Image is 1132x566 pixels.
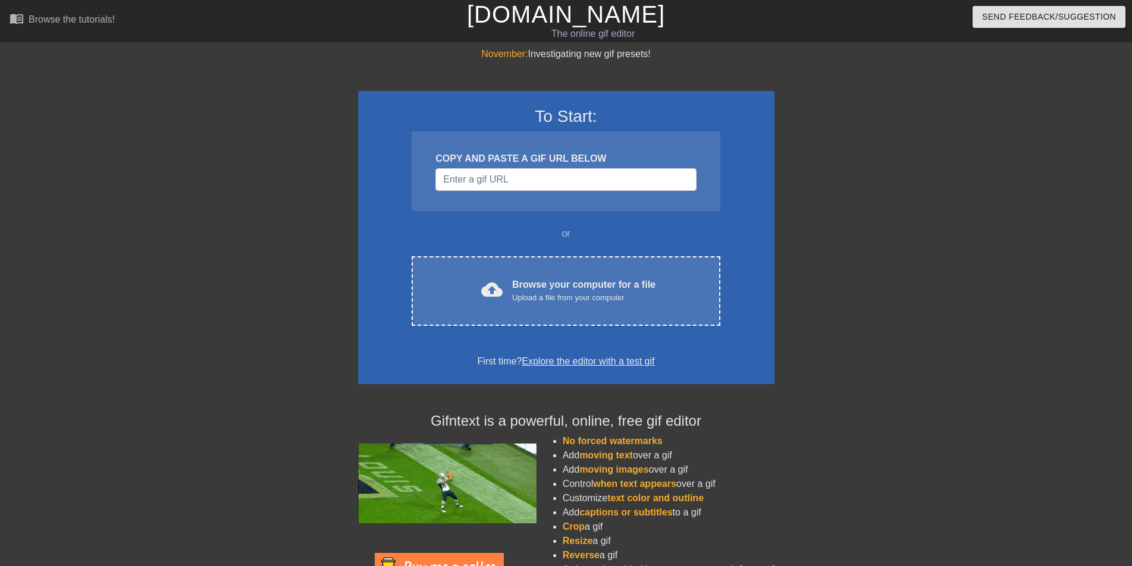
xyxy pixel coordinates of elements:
[358,413,774,430] h4: Gifntext is a powerful, online, free gif editor
[512,292,656,304] div: Upload a file from your computer
[563,520,774,534] li: a gif
[358,444,537,523] img: football_small.gif
[982,10,1116,24] span: Send Feedback/Suggestion
[563,491,774,505] li: Customize
[10,11,24,26] span: menu_book
[607,493,704,503] span: text color and outline
[435,152,696,166] div: COPY AND PASTE A GIF URL BELOW
[389,227,744,241] div: or
[563,536,593,546] span: Resize
[563,463,774,477] li: Add over a gif
[563,448,774,463] li: Add over a gif
[481,49,528,59] span: November:
[563,521,585,532] span: Crop
[481,279,503,300] span: cloud_upload
[435,168,696,191] input: Username
[973,6,1125,28] button: Send Feedback/Suggestion
[579,450,633,460] span: moving text
[579,464,648,474] span: moving images
[512,278,656,304] div: Browse your computer for a file
[563,436,663,446] span: No forced watermarks
[10,11,115,30] a: Browse the tutorials!
[563,548,774,562] li: a gif
[579,507,672,517] span: captions or subtitles
[563,477,774,491] li: Control over a gif
[522,356,654,366] a: Explore the editor with a test gif
[383,27,802,41] div: The online gif editor
[563,534,774,548] li: a gif
[467,1,665,27] a: [DOMAIN_NAME]
[563,550,600,560] span: Reverse
[374,106,759,127] h3: To Start:
[374,354,759,369] div: First time?
[563,505,774,520] li: Add to a gif
[593,479,676,489] span: when text appears
[358,47,774,61] div: Investigating new gif presets!
[29,14,115,24] div: Browse the tutorials!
